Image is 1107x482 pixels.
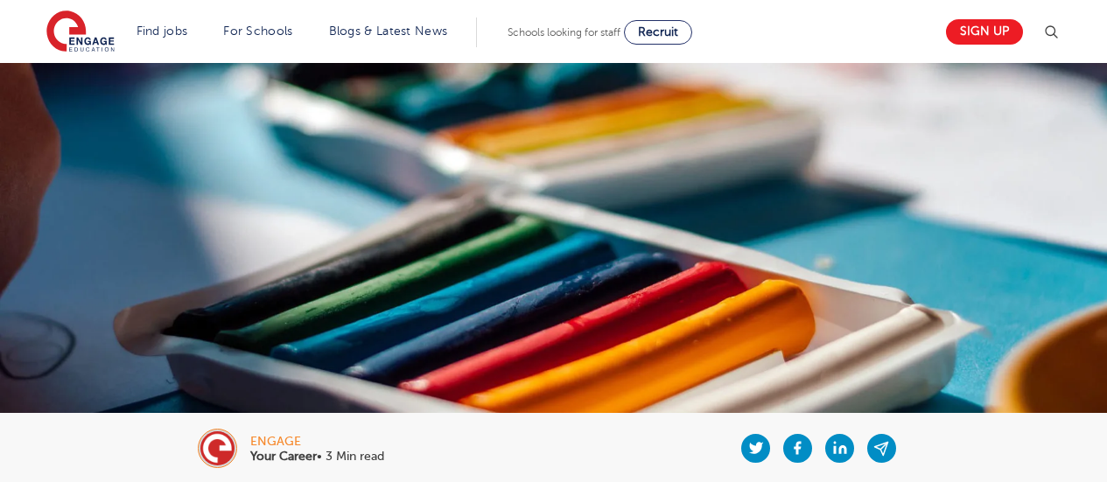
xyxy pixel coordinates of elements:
b: Your Career [250,450,317,463]
a: Sign up [946,19,1023,45]
a: For Schools [223,24,292,38]
span: Recruit [638,25,678,38]
span: Schools looking for staff [508,26,620,38]
a: Recruit [624,20,692,45]
a: Blogs & Latest News [329,24,448,38]
p: • 3 Min read [250,451,384,463]
img: Engage Education [46,10,115,54]
a: Find jobs [137,24,188,38]
div: engage [250,436,384,448]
